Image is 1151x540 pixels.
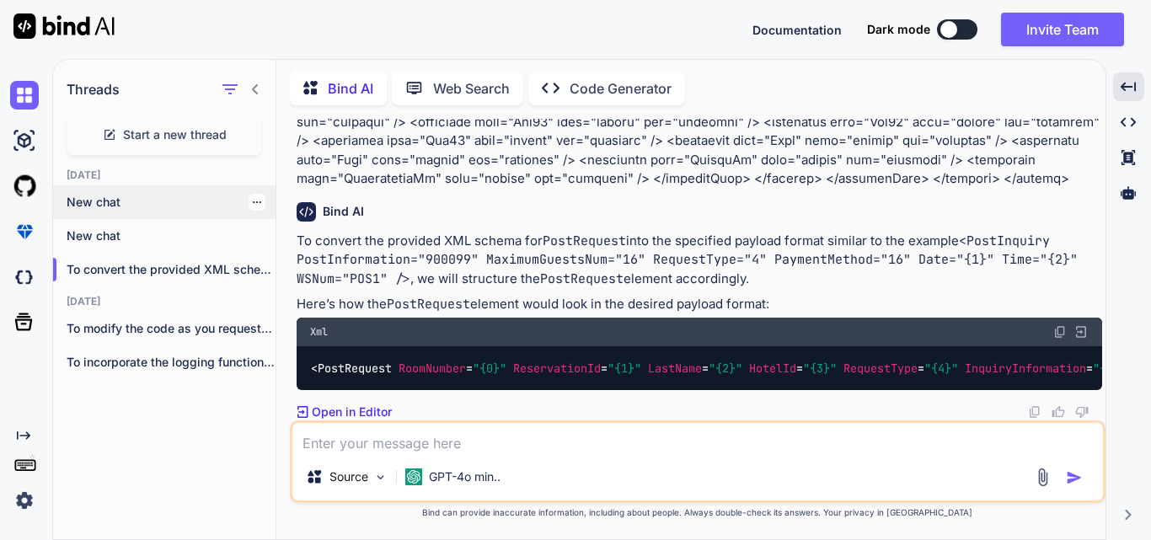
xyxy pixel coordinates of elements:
[297,232,1102,289] p: To convert the provided XML schema for into the specified payload format similar to the example ,...
[310,325,328,339] span: Xml
[323,203,364,220] h6: Bind AI
[405,468,422,485] img: GPT-4o mini
[123,126,227,143] span: Start a new thread
[749,361,796,376] span: HotelId
[1066,469,1083,486] img: icon
[924,361,958,376] span: "{4}"
[709,361,742,376] span: "{2}"
[965,361,1086,376] span: InquiryInformation
[373,470,388,484] img: Pick Models
[10,172,39,200] img: githubLight
[867,21,930,38] span: Dark mode
[67,227,276,244] p: New chat
[67,354,276,371] p: To incorporate the logging functionality into your...
[1052,405,1065,419] img: like
[803,361,837,376] span: "{3}"
[513,361,601,376] span: ReservationId
[1001,13,1124,46] button: Invite Team
[1075,405,1089,419] img: dislike
[843,361,918,376] span: RequestType
[1093,361,1127,376] span: "{5}"
[1073,324,1089,340] img: Open in Browser
[329,468,368,485] p: Source
[387,296,470,313] code: PostRequest
[429,468,501,485] p: GPT-4o min..
[608,361,641,376] span: "{1}"
[752,21,842,39] button: Documentation
[473,361,506,376] span: "{0}"
[297,295,1102,314] p: Here’s how the element would look in the desired payload format:
[399,361,466,376] span: RoomNumber
[10,486,39,515] img: settings
[328,78,373,99] p: Bind AI
[13,13,115,39] img: Bind AI
[10,126,39,155] img: ai-studio
[10,263,39,291] img: darkCloudIdeIcon
[67,194,276,211] p: New chat
[10,81,39,110] img: chat
[67,320,276,337] p: To modify the code as you requested,...
[67,79,120,99] h1: Threads
[543,233,626,249] code: PostRequest
[648,361,702,376] span: LastName
[1028,405,1041,419] img: copy
[290,506,1105,519] p: Bind can provide inaccurate information, including about people. Always double-check its answers....
[53,295,276,308] h2: [DATE]
[53,168,276,182] h2: [DATE]
[318,361,392,376] span: PostRequest
[752,23,842,37] span: Documentation
[312,404,392,420] p: Open in Editor
[297,233,1085,287] code: <PostInquiry PostInformation="900099" MaximumGuestsNum="16" RequestType="4" PaymentMethod="16" Da...
[10,217,39,246] img: premium
[540,270,624,287] code: PostRequest
[1033,468,1052,487] img: attachment
[1053,325,1067,339] img: copy
[67,261,276,278] p: To convert the provided XML schema for `...
[433,78,510,99] p: Web Search
[570,78,672,99] p: Code Generator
